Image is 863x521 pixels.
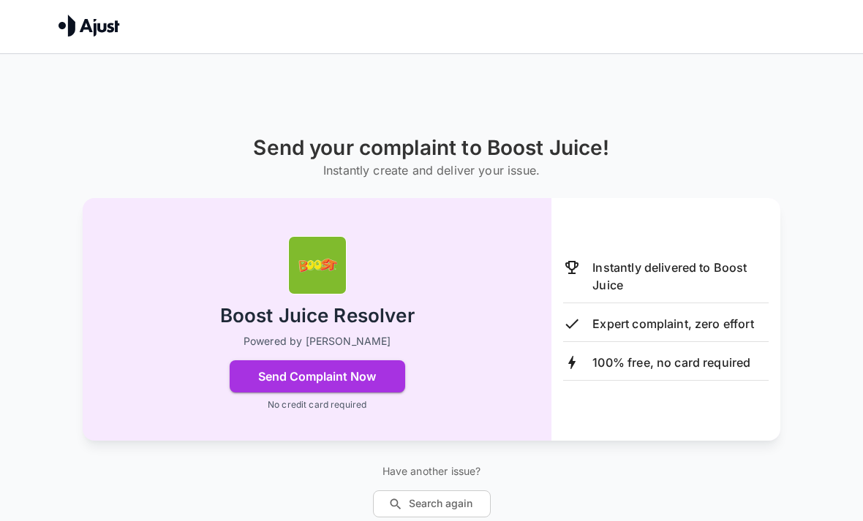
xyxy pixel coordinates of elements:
p: No credit card required [268,398,366,411]
p: Expert complaint, zero effort [592,315,753,332]
img: Ajust [59,15,120,37]
h1: Send your complaint to Boost Juice! [253,136,609,160]
button: Search again [373,490,491,517]
p: Powered by [PERSON_NAME] [244,334,391,349]
p: Instantly delivered to Boost Juice [592,259,769,294]
p: Have another issue? [373,464,491,479]
h2: Boost Juice Resolver [220,303,415,329]
button: Send Complaint Now [230,360,405,392]
p: 100% free, no card required [592,354,750,371]
h6: Instantly create and deliver your issue. [253,160,609,180]
img: Boost Juice [288,236,347,294]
